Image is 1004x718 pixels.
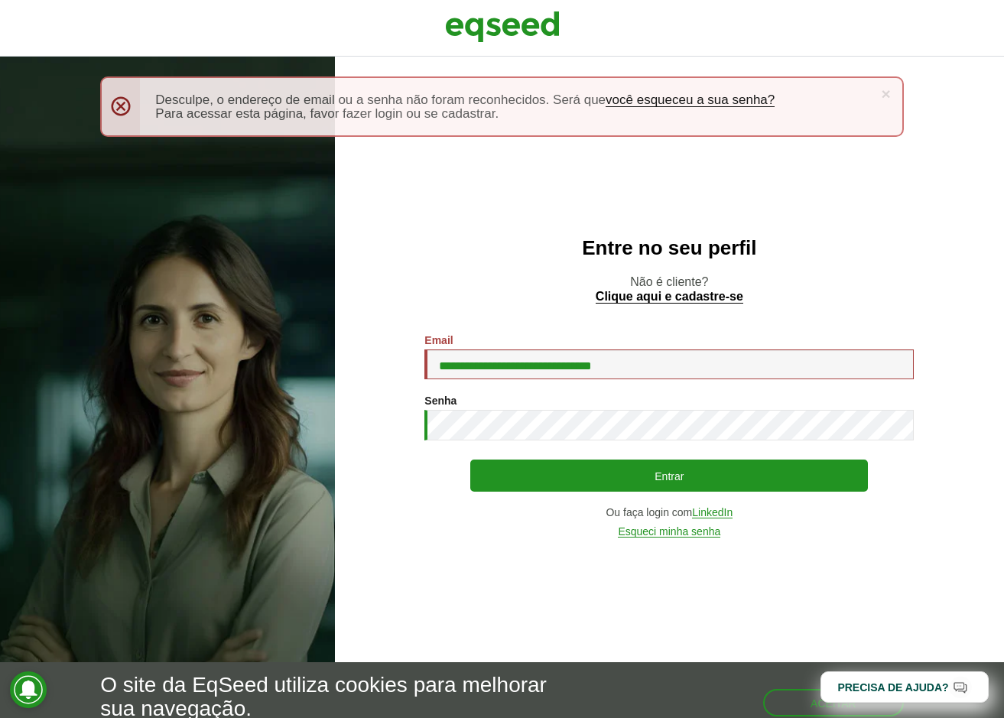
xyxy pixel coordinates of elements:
button: Entrar [470,460,868,492]
button: Aceitar [763,689,904,716]
a: Clique aqui e cadastre-se [596,291,743,304]
p: Não é cliente? [366,275,973,304]
img: EqSeed Logo [445,8,560,46]
a: você esqueceu a sua senha? [606,93,775,107]
a: Esqueci minha senha [618,526,720,538]
li: Para acessar esta página, favor fazer login ou se cadastrar. [155,107,871,120]
a: LinkedIn [692,507,733,518]
div: Ou faça login com [424,507,914,518]
li: Desculpe, o endereço de email ou a senha não foram reconhecidos. Será que [155,93,871,107]
a: × [881,86,890,102]
h2: Entre no seu perfil [366,237,973,259]
label: Email [424,335,453,346]
label: Senha [424,395,457,406]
